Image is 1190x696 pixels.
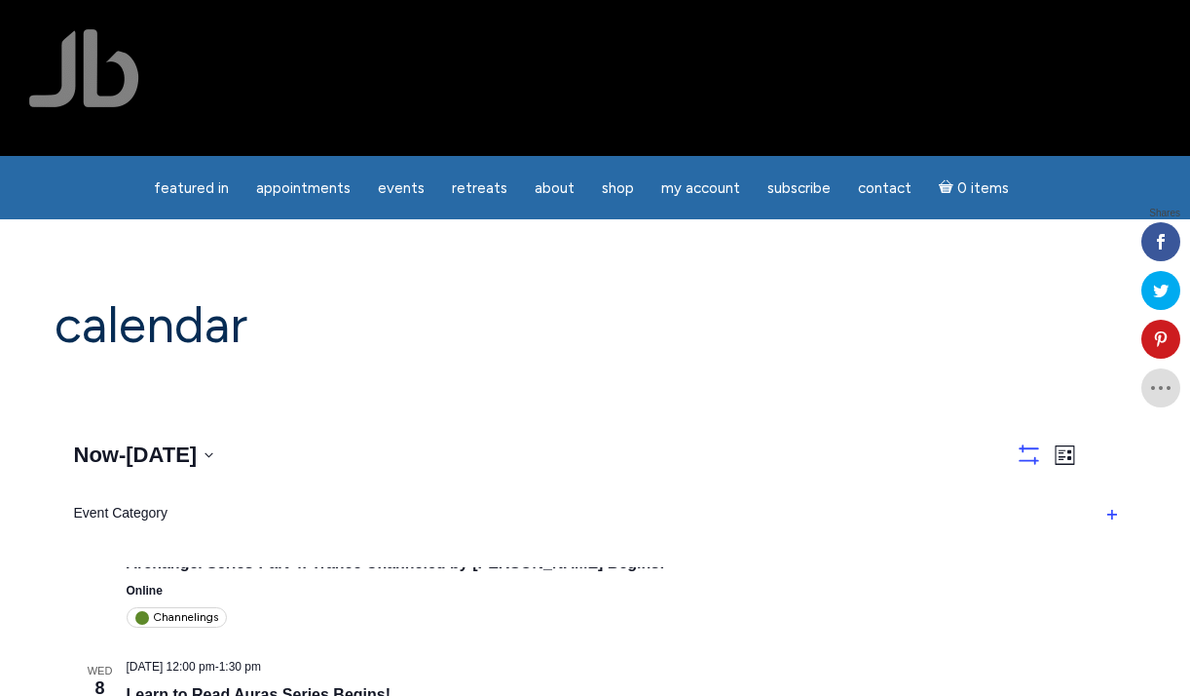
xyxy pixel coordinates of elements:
span: Contact [858,179,911,197]
a: Contact [846,170,923,208]
a: My Account [650,170,752,208]
span: - [119,439,126,471]
img: Jamie Butler. The Everyday Medium [29,29,139,107]
span: 0 items [957,181,1009,196]
a: Shop [590,170,646,208]
a: About [523,170,586,208]
span: Appointments [256,179,351,197]
span: featured in [154,179,229,197]
button: Event Category [74,486,1117,544]
span: Wed [74,663,127,679]
a: Events [366,170,436,208]
div: Channelings [127,607,227,628]
i: Cart [939,179,957,197]
span: Online [127,584,163,598]
span: Event Category [74,505,168,521]
a: featured in [142,170,241,208]
span: Subscribe [767,179,831,197]
button: Now - [DATE] [74,439,214,471]
a: Cart0 items [927,168,1021,208]
a: Appointments [244,170,362,208]
span: [DATE] 12:00 pm [127,660,215,674]
span: Shop [602,179,634,197]
span: About [535,179,575,197]
span: Retreats [452,179,507,197]
h1: Calendar [55,297,1135,353]
span: 1:30 pm [219,660,261,674]
span: Events [378,179,425,197]
a: Subscribe [756,170,842,208]
span: My Account [661,179,740,197]
time: - [127,660,262,674]
a: Retreats [440,170,519,208]
span: [DATE] [126,443,197,467]
span: Now [74,443,119,467]
span: Shares [1149,209,1180,218]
